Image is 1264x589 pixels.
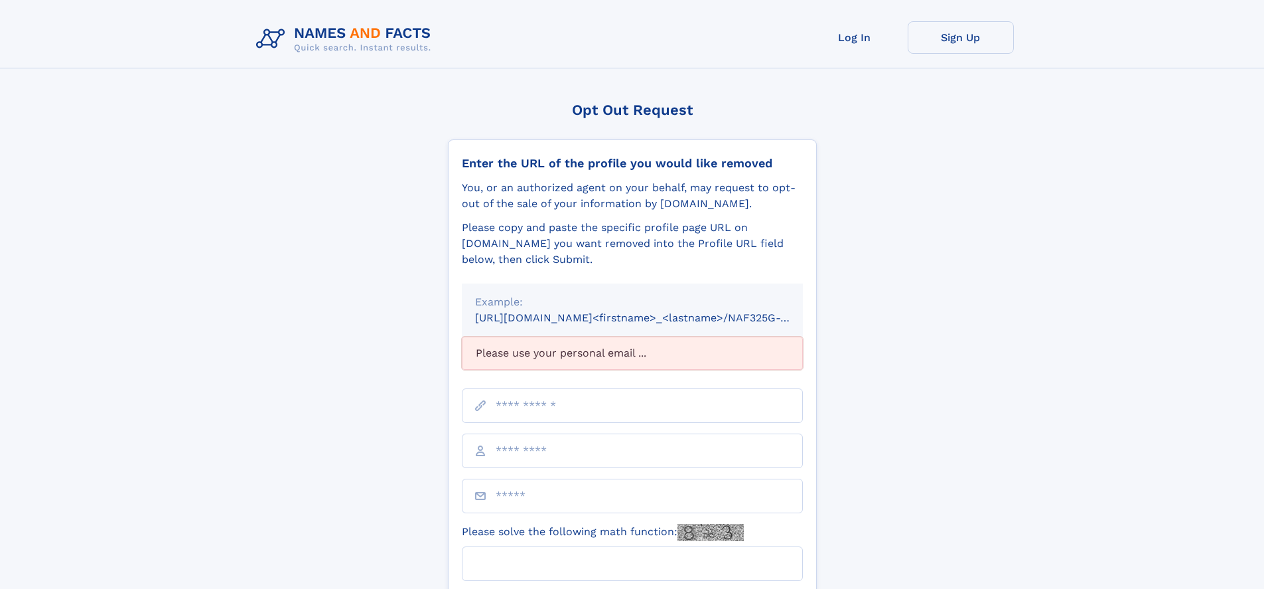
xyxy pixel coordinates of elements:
div: You, or an authorized agent on your behalf, may request to opt-out of the sale of your informatio... [462,180,803,212]
small: [URL][DOMAIN_NAME]<firstname>_<lastname>/NAF325G-xxxxxxxx [475,311,828,324]
div: Please copy and paste the specific profile page URL on [DOMAIN_NAME] you want removed into the Pr... [462,220,803,268]
div: Example: [475,294,790,310]
a: Sign Up [908,21,1014,54]
div: Please use your personal email ... [462,337,803,370]
a: Log In [802,21,908,54]
div: Opt Out Request [448,102,817,118]
label: Please solve the following math function: [462,524,744,541]
img: Logo Names and Facts [251,21,442,57]
div: Enter the URL of the profile you would like removed [462,156,803,171]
